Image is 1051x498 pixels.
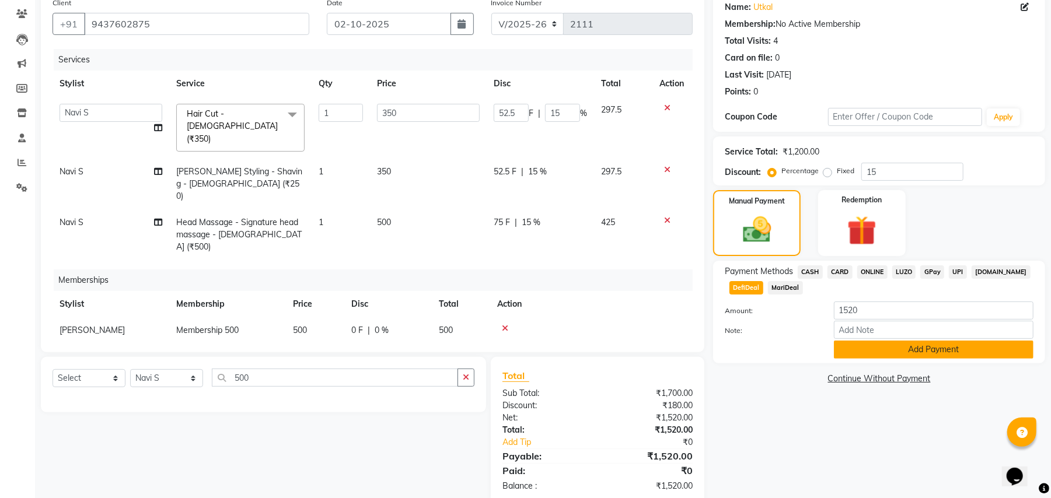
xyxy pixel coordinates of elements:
div: Discount: [494,399,598,412]
span: 1 [319,166,323,177]
span: 297.5 [601,166,621,177]
span: [PERSON_NAME] [60,325,125,335]
div: ₹1,200.00 [783,146,819,158]
div: ₹1,520.00 [598,412,701,424]
img: _cash.svg [734,213,780,246]
label: Manual Payment [729,196,785,206]
div: [DATE] [766,69,791,81]
span: ONLINE [857,265,888,279]
button: Add Payment [834,341,1033,359]
div: ₹1,520.00 [598,424,701,436]
input: Search by Name/Mobile/Email/Code [84,13,309,35]
div: ₹0 [615,436,701,448]
input: Amount [834,301,1033,320]
div: Payable: [494,449,598,463]
div: Total Visits: [725,35,771,47]
div: Points: [725,86,751,98]
th: Stylist [53,71,169,97]
span: 425 [601,217,615,227]
label: Percentage [781,166,819,176]
span: Navi S [60,217,83,227]
span: Navi S [60,166,83,177]
span: F [529,107,533,120]
span: 15 % [522,216,540,229]
iframe: chat widget [1002,451,1039,486]
input: Add Note [834,321,1033,339]
span: MariDeal [768,281,803,294]
th: Total [432,291,490,317]
div: Services [54,49,701,71]
input: Search [212,369,458,387]
input: Enter Offer / Coupon Code [828,108,982,126]
div: ₹1,520.00 [598,449,701,463]
div: Net: [494,412,598,424]
th: Membership [169,291,286,317]
a: Add Tip [494,436,615,448]
span: | [538,107,540,120]
span: 15 % [528,166,547,178]
div: Service Total: [725,146,778,158]
div: No Active Membership [725,18,1033,30]
span: 350 [377,166,391,177]
th: Action [490,291,693,317]
span: LUZO [892,265,916,279]
span: [PERSON_NAME] Styling - Shaving - [DEMOGRAPHIC_DATA] (₹250) [176,166,302,201]
th: Disc [487,71,594,97]
div: Total: [494,424,598,436]
a: Utkal [753,1,773,13]
span: GPay [920,265,944,279]
button: +91 [53,13,85,35]
span: 500 [377,217,391,227]
span: DefiDeal [729,281,763,294]
th: Total [594,71,652,97]
div: 0 [775,52,780,64]
span: | [515,216,517,229]
label: Amount: [716,306,825,316]
span: UPI [949,265,967,279]
span: Total [502,370,529,382]
span: Payment Methods [725,265,793,278]
span: | [521,166,523,178]
label: Note: [716,325,825,336]
div: Balance : [494,480,598,492]
th: Qty [312,71,370,97]
span: | [368,324,370,336]
div: Sub Total: [494,387,598,399]
span: [DOMAIN_NAME] [972,265,1031,279]
div: Card on file: [725,52,773,64]
label: Fixed [837,166,854,176]
span: Hair Cut - [DEMOGRAPHIC_DATA] (₹350) [187,108,278,144]
th: Action [652,71,693,97]
div: 0 [753,86,758,98]
div: Membership: [725,18,776,30]
div: Coupon Code [725,111,827,123]
th: Stylist [53,291,169,317]
div: Paid: [494,464,598,478]
div: Last Visit: [725,69,764,81]
span: 500 [293,325,307,335]
span: CASH [798,265,823,279]
span: % [580,107,587,120]
div: ₹0 [598,464,701,478]
a: x [211,134,216,144]
span: 1 [319,217,323,227]
span: 500 [439,325,453,335]
div: ₹1,700.00 [598,387,701,399]
div: Name: [725,1,751,13]
span: 0 % [375,324,389,336]
th: Service [169,71,312,97]
span: 297.5 [601,104,621,115]
th: Price [286,291,344,317]
div: ₹180.00 [598,399,701,412]
span: Head Massage - Signature head massage - [DEMOGRAPHIC_DATA] (₹500) [176,217,302,252]
span: Membership 500 [176,325,239,335]
div: ₹1,520.00 [598,480,701,492]
div: 4 [773,35,778,47]
button: Apply [987,108,1020,126]
span: CARD [827,265,853,279]
img: _gift.svg [838,212,886,249]
span: 0 F [351,324,363,336]
div: Discount: [725,166,761,178]
th: Disc [344,291,432,317]
label: Redemption [842,195,882,205]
